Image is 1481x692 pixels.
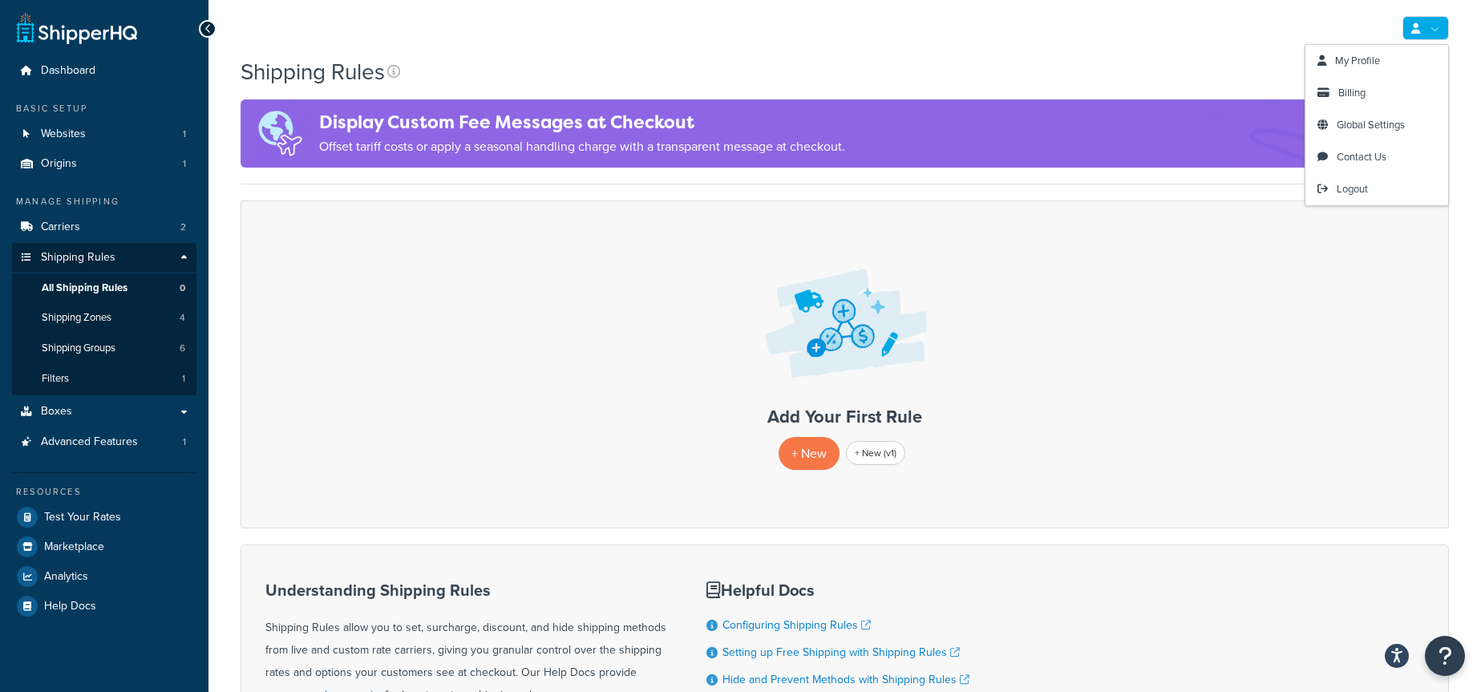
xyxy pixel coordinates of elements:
[12,212,196,242] li: Carriers
[319,109,845,136] h4: Display Custom Fee Messages at Checkout
[12,334,196,363] a: Shipping Groups 6
[1337,149,1386,164] span: Contact Us
[1337,181,1368,196] span: Logout
[41,405,72,419] span: Boxes
[319,136,845,158] p: Offset tariff costs or apply a seasonal handling charge with a transparent message at checkout.
[41,435,138,449] span: Advanced Features
[44,600,96,613] span: Help Docs
[12,243,196,273] a: Shipping Rules
[12,364,196,394] li: Filters
[12,212,196,242] a: Carriers 2
[12,485,196,499] div: Resources
[12,303,196,333] a: Shipping Zones 4
[183,127,186,141] span: 1
[12,273,196,303] a: All Shipping Rules 0
[1305,77,1448,109] a: Billing
[779,437,840,470] p: + New
[42,342,115,355] span: Shipping Groups
[12,102,196,115] div: Basic Setup
[1425,636,1465,676] button: Open Resource Center
[722,644,960,661] a: Setting up Free Shipping with Shipping Rules
[12,273,196,303] li: All Shipping Rules
[41,64,95,78] span: Dashboard
[44,511,121,524] span: Test Your Rates
[12,149,196,179] a: Origins 1
[12,56,196,86] a: Dashboard
[241,99,319,168] img: duties-banner-06bc72dcb5fe05cb3f9472aba00be2ae8eb53ab6f0d8bb03d382ba314ac3c341.png
[12,592,196,621] a: Help Docs
[41,157,77,171] span: Origins
[183,435,186,449] span: 1
[12,303,196,333] li: Shipping Zones
[41,127,86,141] span: Websites
[42,311,111,325] span: Shipping Zones
[12,334,196,363] li: Shipping Groups
[1305,141,1448,173] a: Contact Us
[41,251,115,265] span: Shipping Rules
[182,372,185,386] span: 1
[1335,53,1380,68] span: My Profile
[722,617,871,633] a: Configuring Shipping Rules
[12,562,196,591] a: Analytics
[12,195,196,208] div: Manage Shipping
[12,427,196,457] li: Advanced Features
[241,56,385,87] h1: Shipping Rules
[1305,45,1448,77] a: My Profile
[257,407,1432,427] h3: Add Your First Rule
[17,12,137,44] a: ShipperHQ Home
[1305,173,1448,205] a: Logout
[183,157,186,171] span: 1
[706,581,969,599] h3: Helpful Docs
[44,540,104,554] span: Marketplace
[12,503,196,532] a: Test Your Rates
[12,397,196,427] a: Boxes
[265,581,666,599] h3: Understanding Shipping Rules
[41,221,80,234] span: Carriers
[12,119,196,149] a: Websites 1
[12,532,196,561] a: Marketplace
[1305,109,1448,141] a: Global Settings
[180,311,185,325] span: 4
[12,149,196,179] li: Origins
[12,427,196,457] a: Advanced Features 1
[722,671,969,688] a: Hide and Prevent Methods with Shipping Rules
[1338,85,1366,100] span: Billing
[846,441,905,465] a: + New (v1)
[42,372,69,386] span: Filters
[180,221,186,234] span: 2
[180,342,185,355] span: 6
[180,281,185,295] span: 0
[44,570,88,584] span: Analytics
[12,119,196,149] li: Websites
[12,364,196,394] a: Filters 1
[1337,117,1405,132] span: Global Settings
[12,243,196,395] li: Shipping Rules
[42,281,127,295] span: All Shipping Rules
